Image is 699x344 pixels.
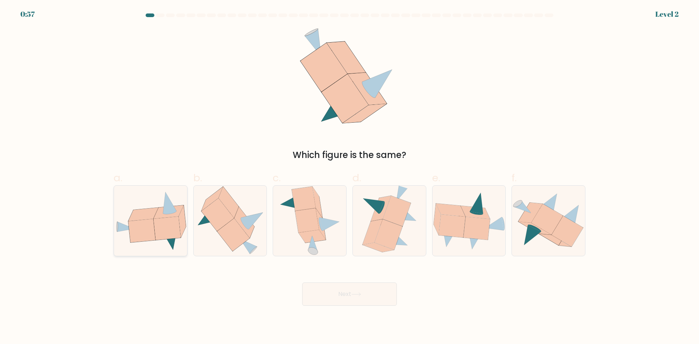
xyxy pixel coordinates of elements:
button: Next [302,282,397,306]
span: c. [273,171,281,185]
span: e. [432,171,440,185]
span: b. [193,171,202,185]
div: 0:57 [20,9,35,20]
div: Which figure is the same? [118,149,581,162]
span: a. [114,171,122,185]
span: d. [352,171,361,185]
span: f. [512,171,517,185]
div: Level 2 [655,9,679,20]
